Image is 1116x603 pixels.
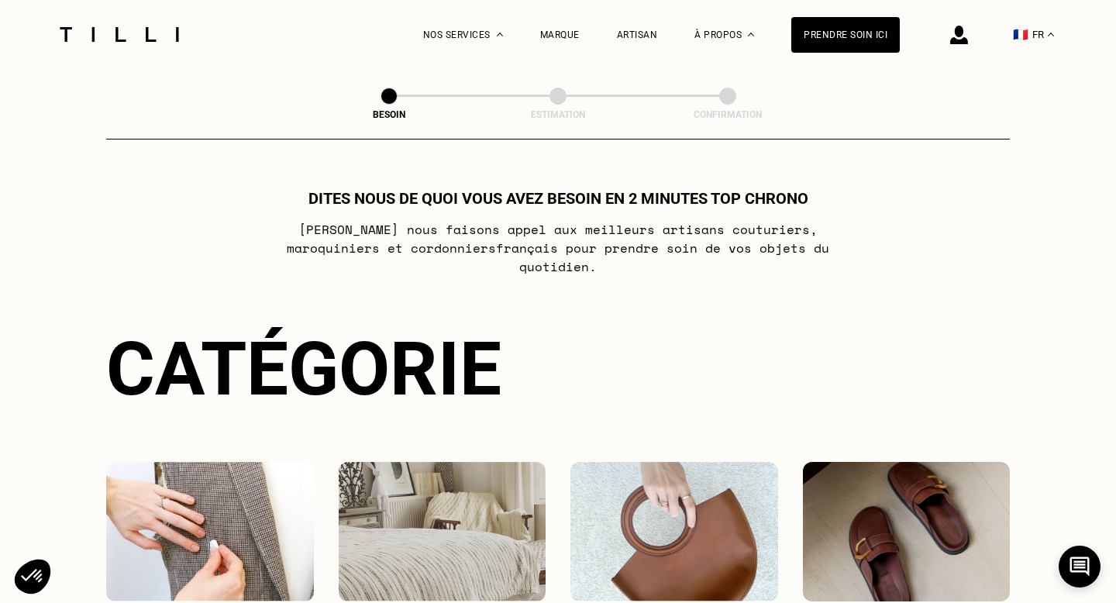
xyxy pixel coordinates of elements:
div: Confirmation [650,109,805,120]
img: Accessoires [570,462,778,601]
p: [PERSON_NAME] nous faisons appel aux meilleurs artisans couturiers , maroquiniers et cordonniers ... [251,220,866,276]
img: Menu déroulant [497,33,503,36]
img: Vêtements [106,462,314,601]
span: 🇫🇷 [1013,27,1028,42]
a: Artisan [617,29,658,40]
img: menu déroulant [1048,33,1054,36]
a: Marque [540,29,580,40]
img: icône connexion [950,26,968,44]
img: Menu déroulant à propos [748,33,754,36]
a: Prendre soin ici [791,17,900,53]
img: Intérieur [339,462,546,601]
div: Catégorie [106,326,1010,412]
img: Chaussures [803,462,1011,601]
img: Logo du service de couturière Tilli [54,27,184,42]
div: Besoin [312,109,467,120]
h1: Dites nous de quoi vous avez besoin en 2 minutes top chrono [308,189,808,208]
div: Estimation [480,109,635,120]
